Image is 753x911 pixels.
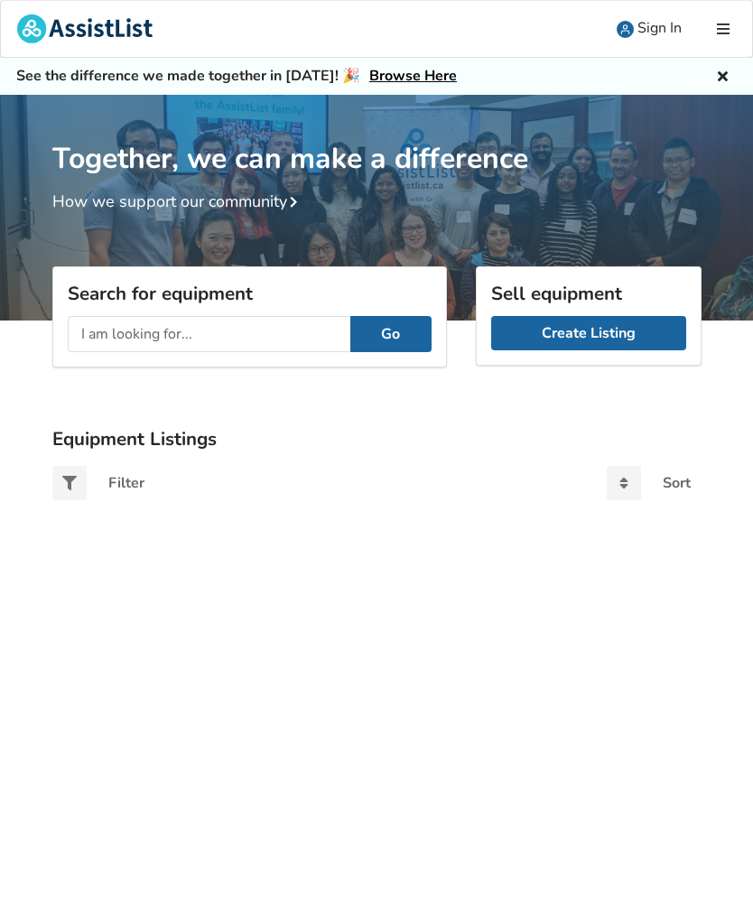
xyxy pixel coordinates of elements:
img: assistlist-logo [17,14,153,43]
h5: See the difference we made together in [DATE]! 🎉 [16,67,457,86]
a: Browse Here [369,66,457,86]
h1: Together, we can make a difference [52,95,702,177]
h3: Equipment Listings [52,427,702,451]
a: How we support our community [52,191,305,212]
h3: Search for equipment [68,282,432,305]
span: Sign In [637,18,682,38]
div: Filter [108,476,144,490]
a: user icon Sign In [600,1,698,57]
input: I am looking for... [68,316,350,352]
img: user icon [617,21,634,38]
h3: Sell equipment [491,282,686,305]
button: Go [350,316,432,352]
a: Create Listing [491,316,686,350]
div: Sort [663,476,691,490]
